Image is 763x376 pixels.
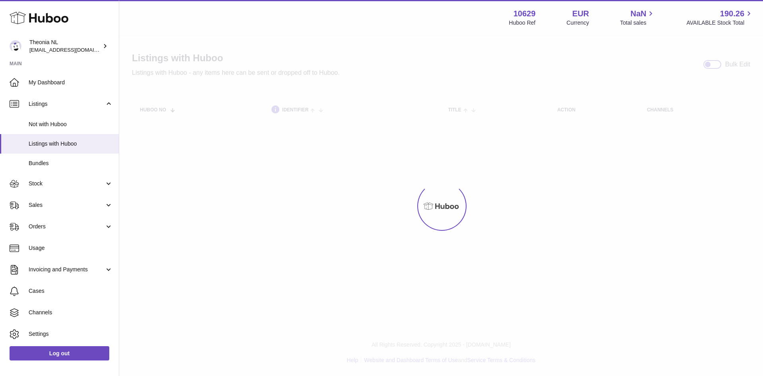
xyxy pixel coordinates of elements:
a: NaN Total sales [620,8,655,27]
span: Total sales [620,19,655,27]
span: Settings [29,330,113,338]
a: Log out [10,346,109,360]
span: NaN [630,8,646,19]
span: Orders [29,223,105,230]
strong: 10629 [513,8,536,19]
span: Bundles [29,160,113,167]
span: 190.26 [720,8,744,19]
a: 190.26 AVAILABLE Stock Total [686,8,753,27]
span: My Dashboard [29,79,113,86]
span: Stock [29,180,105,187]
img: internalAdmin-10629@internal.huboo.com [10,40,21,52]
div: Theonia NL [29,39,101,54]
div: Currency [567,19,589,27]
span: Listings [29,100,105,108]
span: AVAILABLE Stock Total [686,19,753,27]
span: Cases [29,287,113,295]
span: Channels [29,309,113,316]
span: Not with Huboo [29,121,113,128]
span: Sales [29,201,105,209]
span: Invoicing and Payments [29,266,105,273]
strong: EUR [572,8,589,19]
span: Usage [29,244,113,252]
span: Listings with Huboo [29,140,113,148]
span: [EMAIL_ADDRESS][DOMAIN_NAME] [29,47,117,53]
div: Huboo Ref [509,19,536,27]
